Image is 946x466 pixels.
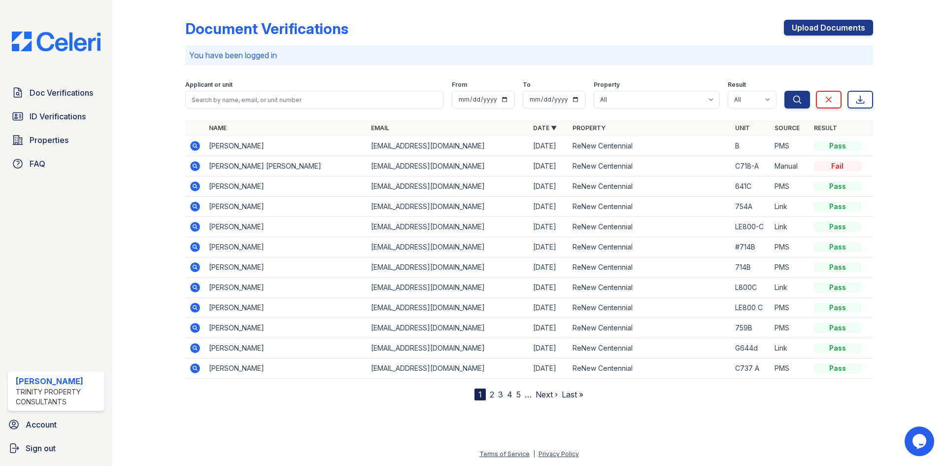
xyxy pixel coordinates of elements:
label: Result [728,81,746,89]
td: LE800-C [731,217,771,237]
td: [EMAIL_ADDRESS][DOMAIN_NAME] [367,318,529,338]
td: 759B [731,318,771,338]
span: Sign out [26,442,56,454]
td: [EMAIL_ADDRESS][DOMAIN_NAME] [367,298,529,318]
td: ReNew Centennial [569,197,731,217]
div: Pass [814,242,861,252]
span: Account [26,419,57,430]
td: ReNew Centennial [569,278,731,298]
td: [PERSON_NAME] [205,358,367,379]
div: [PERSON_NAME] [16,375,101,387]
td: ReNew Centennial [569,156,731,177]
td: [EMAIL_ADDRESS][DOMAIN_NAME] [367,217,529,237]
div: Document Verifications [185,20,348,37]
td: PMS [771,298,810,318]
label: Applicant or unit [185,81,233,89]
td: Link [771,217,810,237]
label: Property [594,81,620,89]
a: Email [371,124,389,132]
iframe: chat widget [905,427,936,456]
td: Link [771,197,810,217]
td: PMS [771,237,810,257]
td: PMS [771,318,810,338]
td: [PERSON_NAME] [205,338,367,358]
td: [DATE] [529,257,569,278]
a: FAQ [8,154,104,174]
a: Last » [562,390,583,399]
span: Doc Verifications [30,87,93,99]
td: [DATE] [529,177,569,197]
td: ReNew Centennial [569,298,731,318]
td: [EMAIL_ADDRESS][DOMAIN_NAME] [367,177,529,197]
div: Pass [814,283,861,292]
td: [DATE] [529,338,569,358]
td: PMS [771,358,810,379]
td: [EMAIL_ADDRESS][DOMAIN_NAME] [367,237,529,257]
div: 1 [474,389,486,400]
td: [DATE] [529,358,569,379]
td: [PERSON_NAME] [205,237,367,257]
td: ReNew Centennial [569,136,731,156]
td: ReNew Centennial [569,257,731,278]
td: ReNew Centennial [569,318,731,338]
div: Pass [814,222,861,232]
a: 5 [516,390,521,399]
a: Doc Verifications [8,83,104,103]
td: Link [771,278,810,298]
td: [EMAIL_ADDRESS][DOMAIN_NAME] [367,136,529,156]
div: Pass [814,141,861,151]
td: ReNew Centennial [569,237,731,257]
td: [DATE] [529,237,569,257]
div: Trinity Property Consultants [16,387,101,407]
a: 2 [490,390,494,399]
td: [PERSON_NAME] [PERSON_NAME] [205,156,367,177]
a: ID Verifications [8,107,104,126]
td: PMS [771,257,810,278]
span: FAQ [30,158,45,170]
a: Next › [536,390,558,399]
td: Manual [771,156,810,177]
td: ReNew Centennial [569,177,731,197]
div: Pass [814,303,861,313]
label: From [452,81,467,89]
a: Account [4,415,108,434]
input: Search by name, email, or unit number [185,91,444,108]
td: [DATE] [529,136,569,156]
td: [DATE] [529,318,569,338]
td: [PERSON_NAME] [205,318,367,338]
td: 714B [731,257,771,278]
td: PMS [771,177,810,197]
td: C718-A [731,156,771,177]
div: Pass [814,343,861,353]
td: [PERSON_NAME] [205,217,367,237]
div: Pass [814,181,861,191]
a: Property [573,124,606,132]
td: #714B [731,237,771,257]
td: [EMAIL_ADDRESS][DOMAIN_NAME] [367,197,529,217]
td: PMS [771,136,810,156]
td: [PERSON_NAME] [205,177,367,197]
td: [PERSON_NAME] [205,298,367,318]
a: Unit [735,124,750,132]
td: [EMAIL_ADDRESS][DOMAIN_NAME] [367,156,529,177]
div: Pass [814,202,861,212]
td: 641C [731,177,771,197]
div: Pass [814,262,861,272]
td: G644d [731,338,771,358]
img: CE_Logo_Blue-a8612792a0a2168367f1c8372b55b34899dd931a85d93a1a3d3e32e68fde9ad4.png [4,32,108,51]
a: Date ▼ [533,124,557,132]
td: C737 A [731,358,771,379]
a: Source [775,124,800,132]
td: [EMAIL_ADDRESS][DOMAIN_NAME] [367,358,529,379]
label: To [523,81,531,89]
td: LE800 C [731,298,771,318]
td: 754A [731,197,771,217]
td: [PERSON_NAME] [205,257,367,278]
div: | [533,450,535,458]
td: [PERSON_NAME] [205,197,367,217]
span: … [525,389,532,400]
a: Sign out [4,438,108,458]
a: Terms of Service [479,450,530,458]
p: You have been logged in [189,49,869,61]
